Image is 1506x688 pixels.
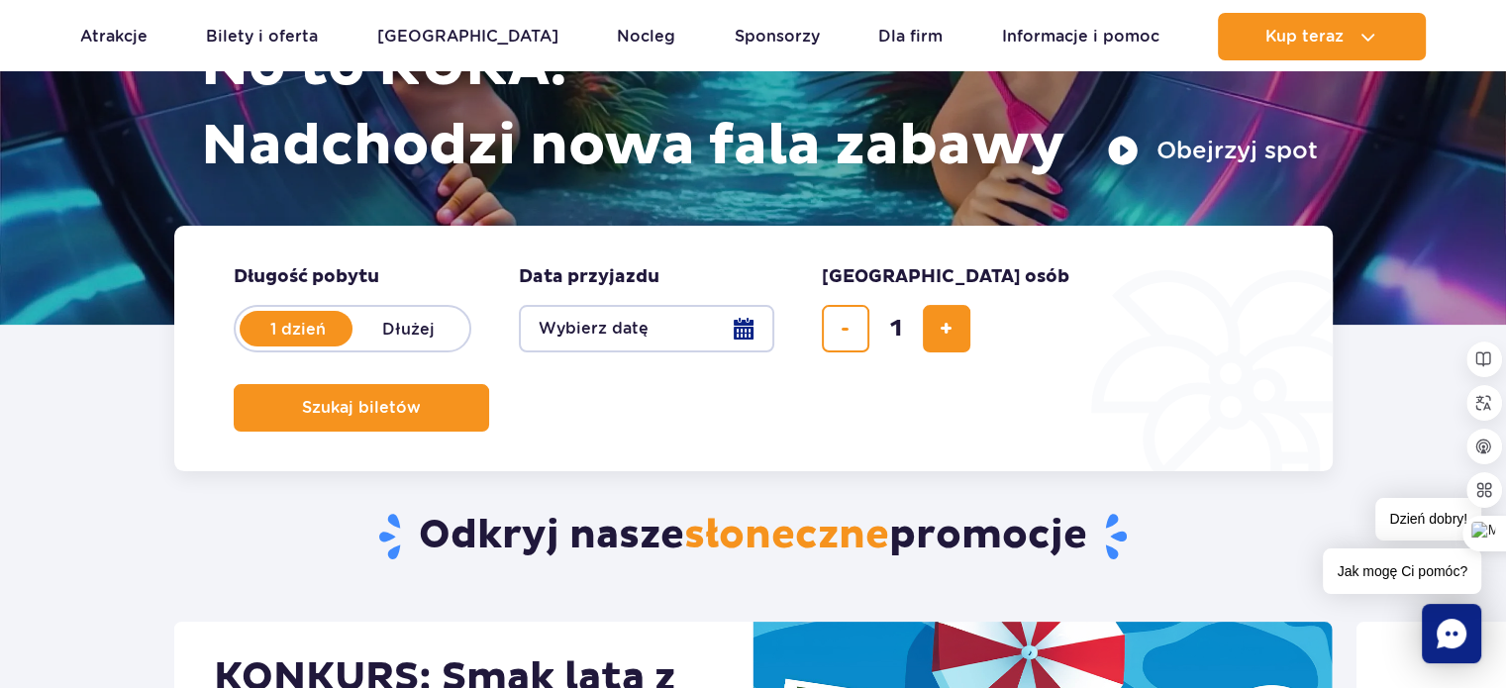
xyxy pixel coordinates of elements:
[872,305,920,352] input: liczba biletów
[1218,13,1426,60] button: Kup teraz
[519,305,774,352] button: Wybierz datę
[822,265,1069,289] span: [GEOGRAPHIC_DATA] osób
[234,265,379,289] span: Długość pobytu
[617,13,675,60] a: Nocleg
[1107,135,1318,166] button: Obejrzyj spot
[684,511,889,560] span: słoneczne
[302,399,421,417] span: Szukaj biletów
[206,13,318,60] a: Bilety i oferta
[1265,28,1344,46] span: Kup teraz
[234,384,489,432] button: Szukaj biletów
[174,226,1333,471] form: Planowanie wizyty w Park of Poland
[923,305,970,352] button: dodaj bilet
[1002,13,1159,60] a: Informacje i pomoc
[173,511,1333,562] h2: Odkryj nasze promocje
[377,13,558,60] a: [GEOGRAPHIC_DATA]
[878,13,943,60] a: Dla firm
[352,308,465,349] label: Dłużej
[822,305,869,352] button: usuń bilet
[519,265,659,289] span: Data przyjazdu
[201,28,1318,186] h1: No to RURA! Nadchodzi nowa fala zabawy
[80,13,148,60] a: Atrakcje
[242,308,354,349] label: 1 dzień
[1375,498,1481,541] span: Dzień dobry!
[1422,604,1481,663] div: Chat
[1323,548,1481,594] span: Jak mogę Ci pomóc?
[735,13,820,60] a: Sponsorzy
